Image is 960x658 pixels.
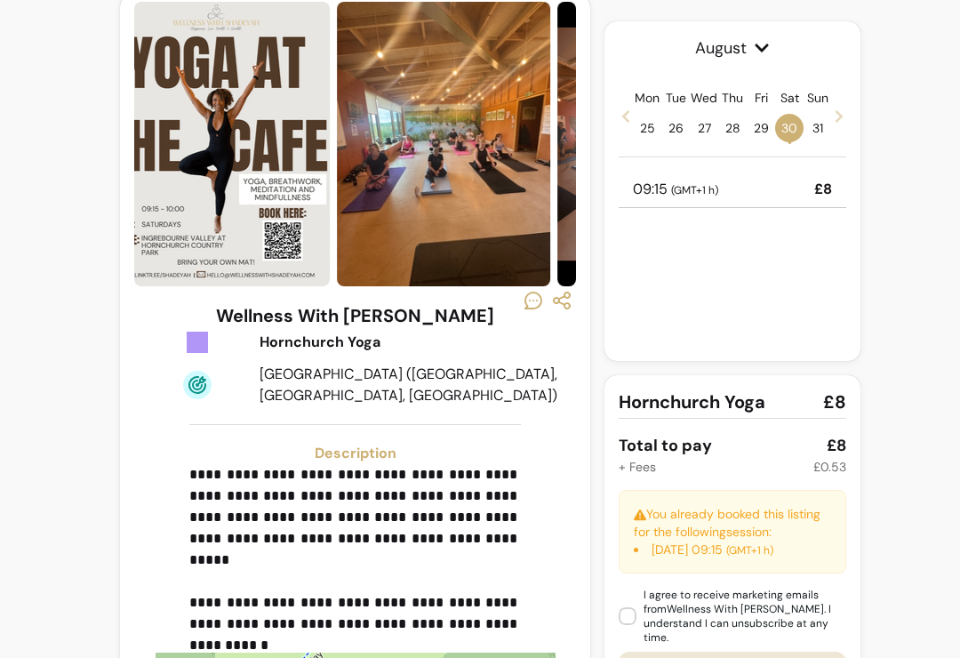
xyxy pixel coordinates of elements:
[666,89,686,107] p: Tue
[337,2,550,286] img: https://d3pz9znudhj10h.cloudfront.net/c74e0076-5d23-462a-b9b2-def0f7f34900
[726,543,773,558] span: ( GMT+1 h )
[722,89,743,107] p: Thu
[661,114,690,142] span: 26
[755,89,768,107] p: Fri
[619,458,656,476] div: + Fees
[814,179,832,200] p: £8
[671,183,718,197] span: ( GMT+1 h )
[189,443,521,464] h3: Description
[775,114,804,142] span: 30
[780,89,799,107] p: Sat
[823,389,846,414] span: £8
[619,433,712,458] div: Total to pay
[557,2,689,287] img: https://d3pz9znudhj10h.cloudfront.net/f2c471b1-bf13-483a-9fff-18ee66536664
[633,179,718,200] p: 09:15
[807,89,828,107] p: Sun
[788,133,792,151] span: •
[804,114,832,142] span: 31
[813,458,846,476] div: £0.53
[619,389,765,414] span: Hornchurch Yoga
[260,332,569,353] div: Hornchurch Yoga
[634,505,831,541] p: You already booked this listing for the following session :
[691,89,717,107] p: Wed
[690,114,718,142] span: 27
[102,2,330,286] img: https://d3pz9znudhj10h.cloudfront.net/67c9f661-b9e7-48c0-b22f-28487250d3bf
[635,89,660,107] p: Mon
[183,328,212,357] img: Tickets Icon
[827,433,846,458] div: £8
[619,36,846,60] span: August
[260,364,569,406] div: [GEOGRAPHIC_DATA] ([GEOGRAPHIC_DATA], [GEOGRAPHIC_DATA], [GEOGRAPHIC_DATA])
[718,114,747,142] span: 28
[747,114,775,142] span: 29
[633,114,661,142] span: 25
[216,303,494,328] h3: Wellness With [PERSON_NAME]
[634,541,831,558] li: [DATE] 09:15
